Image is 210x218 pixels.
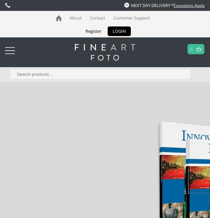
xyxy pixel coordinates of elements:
img: phone.svg [5,3,10,8]
input: Search products… [11,70,190,79]
img: logo-white.svg [75,44,135,61]
a: Exceptions Apply [174,3,205,8]
span: NEXT DAY DELIVERY [124,2,170,8]
img: time.svg [124,3,129,8]
a: Customer Support [110,11,153,25]
a: Register [80,26,106,36]
a: Contact [86,11,109,25]
img: basket.svg [196,47,201,51]
a: Innova Art Inkjet Fine Art and Photo Papers & Canvas [13,95,114,170]
a: 0 [190,44,193,54]
a: About [66,11,85,25]
a: LOGIN [108,26,131,36]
